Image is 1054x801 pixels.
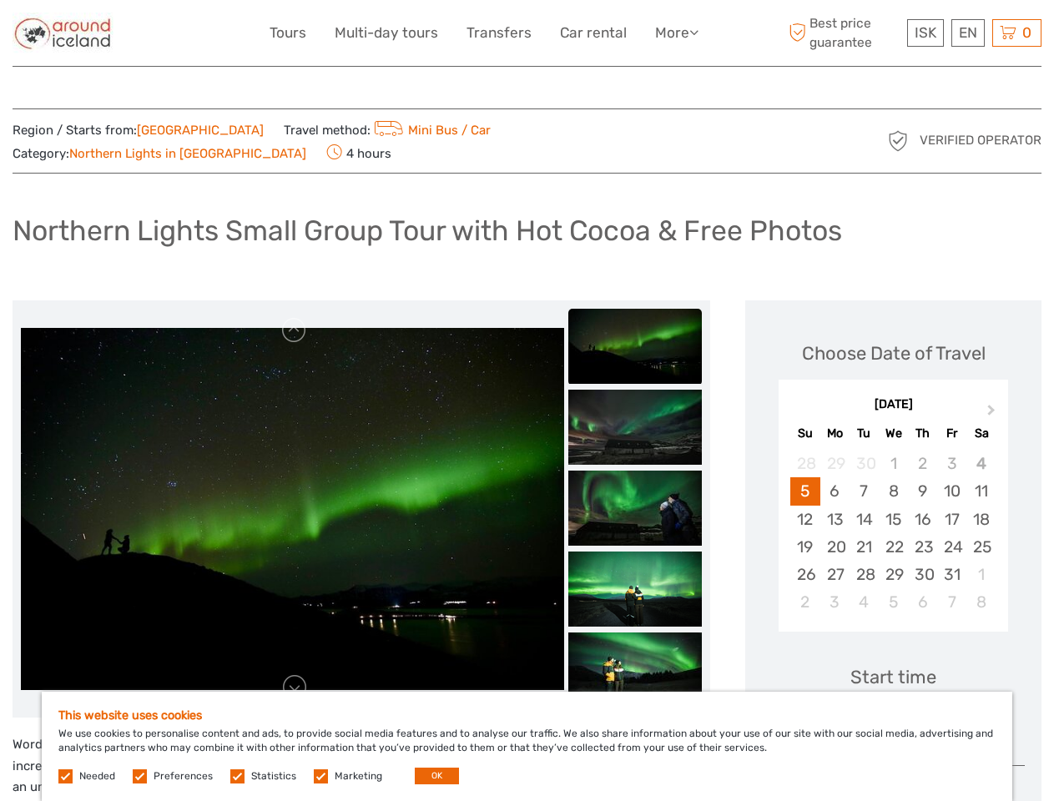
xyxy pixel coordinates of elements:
div: Choose Saturday, November 1st, 2025 [966,561,996,588]
p: We're away right now. Please check back later! [23,29,189,43]
a: [GEOGRAPHIC_DATA] [137,123,264,138]
div: Start time [850,664,936,690]
img: 90fe71c33a0e4898adea39a9e02b5873_slider_thumbnail.png [568,552,702,627]
div: We [879,422,908,445]
div: Choose Monday, October 27th, 2025 [820,561,850,588]
div: Choose Friday, October 31st, 2025 [937,561,966,588]
div: Choose Thursday, November 6th, 2025 [908,588,937,616]
div: Choose Tuesday, November 4th, 2025 [850,588,879,616]
div: Choose Monday, October 13th, 2025 [820,506,850,533]
div: Choose Wednesday, October 22nd, 2025 [879,533,908,561]
img: d322386f0a744a9eb87ac8437f13106d_main_slider.jpg [21,328,564,690]
div: Choose Tuesday, October 14th, 2025 [850,506,879,533]
label: Needed [79,769,115,783]
div: Choose Saturday, October 18th, 2025 [966,506,996,533]
div: Sa [966,422,996,445]
div: Choose Saturday, October 11th, 2025 [966,477,996,505]
img: af83fa3f23d543e69e18620d66ccb65d_slider_thumbnail.jpg [568,471,702,546]
div: Choose Tuesday, October 28th, 2025 [850,561,879,588]
div: Th [908,422,937,445]
div: Choose Friday, November 7th, 2025 [937,588,966,616]
div: Mo [820,422,850,445]
span: 4 hours [326,141,391,164]
a: Transfers [466,21,532,45]
div: Choose Tuesday, October 7th, 2025 [850,477,879,505]
div: Choose Wednesday, November 5th, 2025 [879,588,908,616]
div: Not available Thursday, October 2nd, 2025 [908,450,937,477]
a: Mini Bus / Car [371,123,491,138]
a: Tours [270,21,306,45]
div: Not available Monday, September 29th, 2025 [820,450,850,477]
button: Next Month [980,400,1006,427]
div: Choose Tuesday, October 21st, 2025 [850,533,879,561]
img: Around Iceland [13,13,113,53]
span: Travel method: [284,118,491,141]
div: Choose Sunday, October 19th, 2025 [790,533,819,561]
div: Choose Wednesday, October 15th, 2025 [879,506,908,533]
div: month 2025-10 [784,450,1002,616]
img: 086c1708e4614c6ab864fee645773794_slider_thumbnail.jpeg [568,632,702,708]
div: Choose Thursday, October 23rd, 2025 [908,533,937,561]
label: Marketing [335,769,382,783]
label: Preferences [154,769,213,783]
div: Not available Saturday, October 4th, 2025 [966,450,996,477]
div: Choose Saturday, October 25th, 2025 [966,533,996,561]
label: Statistics [251,769,296,783]
div: Choose Monday, November 3rd, 2025 [820,588,850,616]
span: Best price guarantee [784,14,903,51]
div: Choose Friday, October 24th, 2025 [937,533,966,561]
div: Choose Friday, October 17th, 2025 [937,506,966,533]
div: Choose Sunday, October 5th, 2025 [790,477,819,505]
a: More [655,21,698,45]
h1: Northern Lights Small Group Tour with Hot Cocoa & Free Photos [13,214,842,248]
div: Choose Date of Travel [802,340,986,366]
div: Not available Sunday, September 28th, 2025 [790,450,819,477]
div: EN [951,19,985,47]
div: Choose Sunday, October 12th, 2025 [790,506,819,533]
h5: This website uses cookies [58,708,996,723]
div: Not available Tuesday, September 30th, 2025 [850,450,879,477]
span: Verified Operator [920,132,1041,149]
div: Choose Monday, October 20th, 2025 [820,533,850,561]
div: Choose Wednesday, October 29th, 2025 [879,561,908,588]
div: Choose Thursday, October 16th, 2025 [908,506,937,533]
div: Su [790,422,819,445]
div: Choose Sunday, October 26th, 2025 [790,561,819,588]
div: Choose Monday, October 6th, 2025 [820,477,850,505]
a: Northern Lights in [GEOGRAPHIC_DATA] [69,146,306,161]
span: 0 [1020,24,1034,41]
button: OK [415,768,459,784]
div: Tu [850,422,879,445]
div: We use cookies to personalise content and ads, to provide social media features and to analyse ou... [42,692,1012,801]
button: Open LiveChat chat widget [192,26,212,46]
div: [DATE] [779,396,1008,414]
div: Choose Thursday, October 30th, 2025 [908,561,937,588]
div: Choose Wednesday, October 8th, 2025 [879,477,908,505]
p: Words alone cannot capture the breathtaking beauty of the Aurora Borealis, also known as the Nort... [13,734,710,798]
a: Car rental [560,21,627,45]
div: Choose Sunday, November 2nd, 2025 [790,588,819,616]
img: verified_operator_grey_128.png [885,128,911,154]
a: Multi-day tours [335,21,438,45]
span: Region / Starts from: [13,122,264,139]
div: Fr [937,422,966,445]
img: bc1d2aabe9a142a4b7e73f0ed816b8b0_slider_thumbnail.jpg [568,390,702,465]
span: ISK [915,24,936,41]
div: Not available Wednesday, October 1st, 2025 [879,450,908,477]
div: Choose Thursday, October 9th, 2025 [908,477,937,505]
div: Not available Friday, October 3rd, 2025 [937,450,966,477]
div: Choose Saturday, November 8th, 2025 [966,588,996,616]
div: Choose Friday, October 10th, 2025 [937,477,966,505]
span: Category: [13,145,306,163]
img: d322386f0a744a9eb87ac8437f13106d_slider_thumbnail.jpg [568,309,702,384]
